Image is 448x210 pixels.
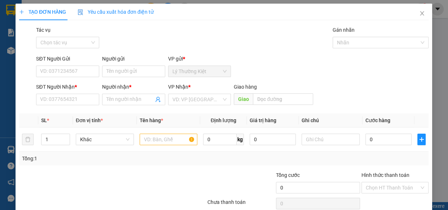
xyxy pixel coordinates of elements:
[276,172,300,178] span: Tổng cước
[172,66,227,77] span: Lý Thường Kiệt
[41,117,47,123] span: SL
[420,10,425,16] span: close
[69,32,142,42] div: 0907679779
[333,27,355,33] label: Gán nhãn
[168,55,231,63] div: VP gửi
[168,84,188,90] span: VP Nhận
[68,48,78,56] span: CC :
[140,134,198,145] input: VD: Bàn, Ghế
[234,93,253,105] span: Giao
[19,9,24,14] span: plus
[69,6,142,23] div: BX [GEOGRAPHIC_DATA]
[362,172,410,178] label: Hình thức thanh toán
[36,55,100,63] div: SĐT Người Gửi
[155,97,161,102] span: user-add
[80,134,130,145] span: Khác
[302,134,360,145] input: Ghi Chú
[69,23,142,32] div: ÚT TẤN
[78,9,154,15] span: Yêu cầu xuất hóa đơn điện tử
[412,4,432,24] button: Close
[76,117,103,123] span: Đơn vị tính
[418,134,426,145] button: plus
[36,83,100,91] div: SĐT Người Nhận
[253,93,313,105] input: Dọc đường
[140,117,163,123] span: Tên hàng
[211,117,236,123] span: Định lượng
[234,84,257,90] span: Giao hàng
[102,55,166,63] div: Người gửi
[69,7,86,14] span: Nhận:
[19,9,66,15] span: TẠO ĐƠN HÀNG
[102,83,166,91] div: Người nhận
[237,134,244,145] span: kg
[22,155,174,162] div: Tổng: 1
[418,137,426,142] span: plus
[36,27,51,33] label: Tác vụ
[68,46,143,57] div: 40.000
[6,6,64,23] div: Lý Thường Kiệt
[299,113,363,128] th: Ghi chú
[365,117,390,123] span: Cước hàng
[78,9,84,15] img: icon
[22,134,34,145] button: delete
[6,7,17,14] span: Gửi:
[250,117,276,123] span: Giá trị hàng
[250,134,296,145] input: 0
